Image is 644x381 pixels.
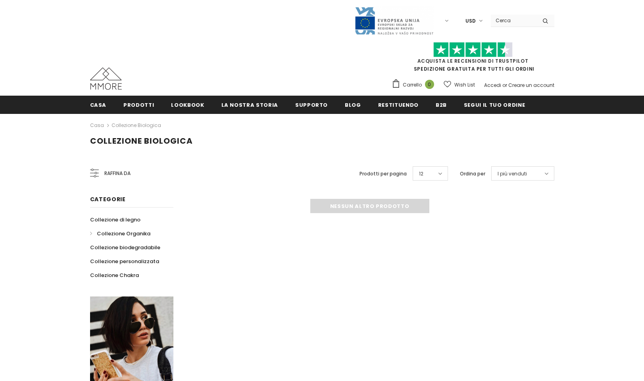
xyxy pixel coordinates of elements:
[444,78,475,92] a: Wish List
[90,268,139,282] a: Collezione Chakra
[97,230,150,237] span: Collezione Organika
[171,101,204,109] span: Lookbook
[90,227,150,241] a: Collezione Organika
[90,67,122,90] img: Casi MMORE
[433,42,513,58] img: Fidati di Pilot Stars
[221,101,278,109] span: La nostra storia
[90,271,139,279] span: Collezione Chakra
[90,135,193,146] span: Collezione biologica
[436,101,447,109] span: B2B
[123,96,154,114] a: Prodotti
[90,213,140,227] a: Collezione di legno
[90,96,107,114] a: Casa
[295,101,328,109] span: supporto
[378,96,419,114] a: Restituendo
[354,6,434,35] img: Javni Razpis
[460,170,485,178] label: Ordina per
[498,170,527,178] span: I più venduti
[354,17,434,24] a: Javni Razpis
[123,101,154,109] span: Prodotti
[464,101,525,109] span: Segui il tuo ordine
[90,258,159,265] span: Collezione personalizzata
[419,170,423,178] span: 12
[502,82,507,89] span: or
[221,96,278,114] a: La nostra storia
[111,122,161,129] a: Collezione biologica
[345,101,361,109] span: Blog
[491,15,536,26] input: Search Site
[90,241,160,254] a: Collezione biodegradabile
[90,101,107,109] span: Casa
[90,121,104,130] a: Casa
[392,46,554,72] span: SPEDIZIONE GRATUITA PER TUTTI GLI ORDINI
[90,195,126,203] span: Categorie
[378,101,419,109] span: Restituendo
[171,96,204,114] a: Lookbook
[104,169,131,178] span: Raffina da
[436,96,447,114] a: B2B
[464,96,525,114] a: Segui il tuo ordine
[392,79,438,91] a: Carrello 0
[403,81,422,89] span: Carrello
[359,170,407,178] label: Prodotti per pagina
[465,17,476,25] span: USD
[454,81,475,89] span: Wish List
[425,80,434,89] span: 0
[484,82,501,89] a: Accedi
[508,82,554,89] a: Creare un account
[345,96,361,114] a: Blog
[90,254,159,268] a: Collezione personalizzata
[90,216,140,223] span: Collezione di legno
[295,96,328,114] a: supporto
[90,244,160,251] span: Collezione biodegradabile
[417,58,529,64] a: Acquista le recensioni di TrustPilot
